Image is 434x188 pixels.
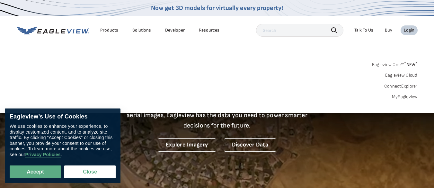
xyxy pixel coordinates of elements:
div: Eagleview’s Use of Cookies [10,113,116,120]
a: Developer [165,27,185,33]
a: Eagleview Cloud [385,72,418,78]
a: Buy [385,27,392,33]
div: Login [404,27,414,33]
div: Resources [199,27,219,33]
button: Close [64,165,116,178]
a: ConnectExplorer [384,83,418,89]
a: Eagleview One™*NEW* [372,60,418,67]
div: Talk To Us [354,27,373,33]
a: Explore Imagery [158,138,216,152]
div: Products [100,27,118,33]
input: Search [256,24,343,37]
div: We use cookies to enhance your experience, to display customized content, and to analyze site tra... [10,124,116,157]
button: Accept [10,165,61,178]
a: Privacy Policies [25,152,60,157]
p: A new era starts here. Built on more than 3.5 billion high-resolution aerial images, Eagleview ha... [119,100,315,131]
div: Solutions [132,27,151,33]
a: Now get 3D models for virtually every property! [151,4,283,12]
span: NEW [404,62,417,67]
a: Discover Data [224,138,276,152]
a: MyEagleview [392,94,418,100]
